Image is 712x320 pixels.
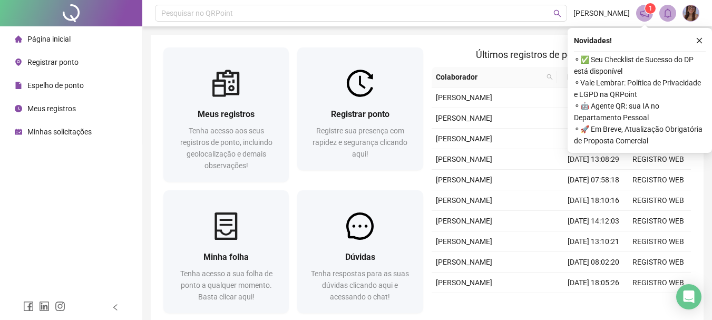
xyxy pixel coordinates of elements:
[436,155,492,163] span: [PERSON_NAME]
[626,293,691,314] td: REGISTRO WEB
[696,37,703,44] span: close
[436,278,492,287] span: [PERSON_NAME]
[626,149,691,170] td: REGISTRO WEB
[27,35,71,43] span: Página inicial
[436,217,492,225] span: [PERSON_NAME]
[544,69,555,85] span: search
[331,109,389,119] span: Registrar ponto
[39,301,50,312] span: linkedin
[574,54,706,77] span: ⚬ ✅ Seu Checklist de Sucesso do DP está disponível
[561,211,626,231] td: [DATE] 14:12:03
[15,59,22,66] span: environment
[626,252,691,273] td: REGISTRO WEB
[15,35,22,43] span: home
[436,71,543,83] span: Colaborador
[112,304,119,311] span: left
[436,134,492,143] span: [PERSON_NAME]
[626,231,691,252] td: REGISTRO WEB
[561,273,626,293] td: [DATE] 18:05:26
[561,108,626,129] td: [DATE] 18:05:18
[297,190,423,313] a: DúvidasTenha respostas para as suas dúvidas clicando aqui e acessando o chat!
[561,170,626,190] td: [DATE] 07:58:18
[626,190,691,211] td: REGISTRO WEB
[436,114,492,122] span: [PERSON_NAME]
[663,8,672,18] span: bell
[561,71,607,83] span: Data/Hora
[163,190,289,313] a: Minha folhaTenha acesso a sua folha de ponto a qualquer momento. Basta clicar aqui!
[15,105,22,112] span: clock-circle
[561,149,626,170] td: [DATE] 13:08:29
[203,252,249,262] span: Minha folha
[626,273,691,293] td: REGISTRO WEB
[27,81,84,90] span: Espelho de ponto
[345,252,375,262] span: Dúvidas
[23,301,34,312] span: facebook
[640,8,649,18] span: notification
[436,176,492,184] span: [PERSON_NAME]
[311,269,409,301] span: Tenha respostas para as suas dúvidas clicando aqui e acessando o chat!
[561,129,626,149] td: [DATE] 14:37:14
[313,127,407,158] span: Registre sua presença com rapidez e segurança clicando aqui!
[561,252,626,273] td: [DATE] 08:02:20
[561,231,626,252] td: [DATE] 13:10:21
[55,301,65,312] span: instagram
[180,269,272,301] span: Tenha acesso a sua folha de ponto a qualquer momento. Basta clicar aqui!
[561,293,626,314] td: [DATE] 14:58:48
[163,47,289,182] a: Meus registrosTenha acesso aos seus registros de ponto, incluindo geolocalização e demais observa...
[574,77,706,100] span: ⚬ Vale Lembrar: Política de Privacidade e LGPD na QRPoint
[557,67,620,88] th: Data/Hora
[683,5,699,21] img: 90503
[649,5,652,12] span: 1
[553,9,561,17] span: search
[626,211,691,231] td: REGISTRO WEB
[547,74,553,80] span: search
[676,284,701,309] div: Open Intercom Messenger
[15,82,22,89] span: file
[27,128,92,136] span: Minhas solicitações
[574,35,612,46] span: Novidades !
[561,88,626,108] td: [DATE] 08:04:50
[436,93,492,102] span: [PERSON_NAME]
[27,58,79,66] span: Registrar ponto
[436,196,492,205] span: [PERSON_NAME]
[476,49,646,60] span: Últimos registros de ponto sincronizados
[436,258,492,266] span: [PERSON_NAME]
[574,123,706,147] span: ⚬ 🚀 Em Breve, Atualização Obrigatória de Proposta Comercial
[198,109,255,119] span: Meus registros
[573,7,630,19] span: [PERSON_NAME]
[15,128,22,135] span: schedule
[626,170,691,190] td: REGISTRO WEB
[561,190,626,211] td: [DATE] 18:10:16
[27,104,76,113] span: Meus registros
[574,100,706,123] span: ⚬ 🤖 Agente QR: sua IA no Departamento Pessoal
[180,127,272,170] span: Tenha acesso aos seus registros de ponto, incluindo geolocalização e demais observações!
[645,3,656,14] sup: 1
[436,237,492,246] span: [PERSON_NAME]
[297,47,423,170] a: Registrar pontoRegistre sua presença com rapidez e segurança clicando aqui!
